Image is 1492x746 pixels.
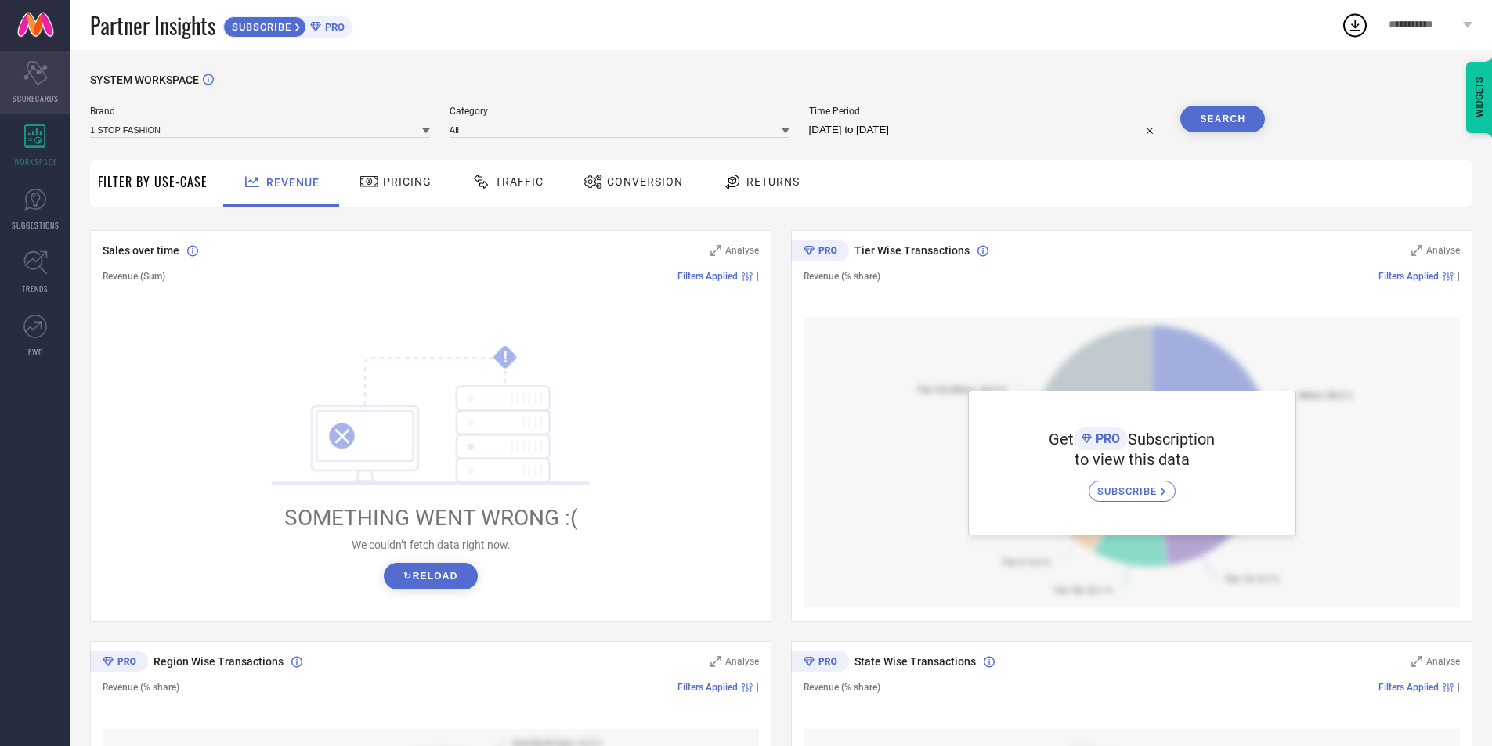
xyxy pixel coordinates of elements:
[804,271,880,282] span: Revenue (% share)
[103,682,179,693] span: Revenue (% share)
[854,244,970,257] span: Tier Wise Transactions
[1458,682,1460,693] span: |
[746,175,800,188] span: Returns
[450,106,789,117] span: Category
[725,656,759,667] span: Analyse
[12,219,60,231] span: SUGGESTIONS
[321,21,345,33] span: PRO
[1128,430,1215,449] span: Subscription
[352,539,511,551] span: We couldn’t fetch data right now.
[1378,682,1439,693] span: Filters Applied
[1180,106,1265,132] button: Search
[1458,271,1460,282] span: |
[103,244,179,257] span: Sales over time
[1089,469,1176,502] a: SUBSCRIBE
[1426,656,1460,667] span: Analyse
[1049,430,1074,449] span: Get
[495,175,544,188] span: Traffic
[223,13,352,38] a: SUBSCRIBEPRO
[98,172,208,191] span: Filter By Use-Case
[1411,656,1422,667] svg: Zoom
[154,655,284,668] span: Region Wise Transactions
[854,655,976,668] span: State Wise Transactions
[1341,11,1369,39] div: Open download list
[757,682,759,693] span: |
[809,121,1161,139] input: Select time period
[224,21,295,33] span: SUBSCRIBE
[13,92,59,104] span: SCORECARDS
[14,156,57,168] span: WORKSPACE
[1426,245,1460,256] span: Analyse
[1378,271,1439,282] span: Filters Applied
[791,240,849,264] div: Premium
[1097,485,1161,497] span: SUBSCRIBE
[28,346,43,358] span: FWD
[677,682,738,693] span: Filters Applied
[725,245,759,256] span: Analyse
[710,656,721,667] svg: Zoom
[90,9,215,41] span: Partner Insights
[384,563,477,589] button: ↻Reload
[266,176,320,189] span: Revenue
[804,682,880,693] span: Revenue (% share)
[383,175,432,188] span: Pricing
[1075,450,1190,469] span: to view this data
[90,651,148,675] div: Premium
[22,283,49,294] span: TRENDS
[757,271,759,282] span: |
[90,106,430,117] span: Brand
[791,651,849,675] div: Premium
[284,505,578,531] span: SOMETHING WENT WRONG :(
[607,175,683,188] span: Conversion
[809,106,1161,117] span: Time Period
[677,271,738,282] span: Filters Applied
[710,245,721,256] svg: Zoom
[103,271,165,282] span: Revenue (Sum)
[504,348,508,366] tspan: !
[1092,431,1120,446] span: PRO
[1411,245,1422,256] svg: Zoom
[90,74,199,86] span: SYSTEM WORKSPACE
